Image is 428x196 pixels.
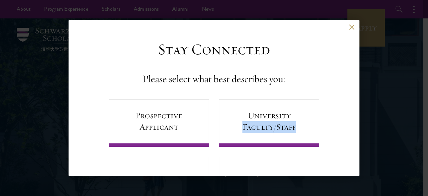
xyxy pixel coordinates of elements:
[143,72,285,86] h4: Please select what best describes you:
[219,99,319,147] a: University Faculty/Staff
[158,40,270,59] h3: Stay Connected
[109,99,209,147] a: Prospective Applicant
